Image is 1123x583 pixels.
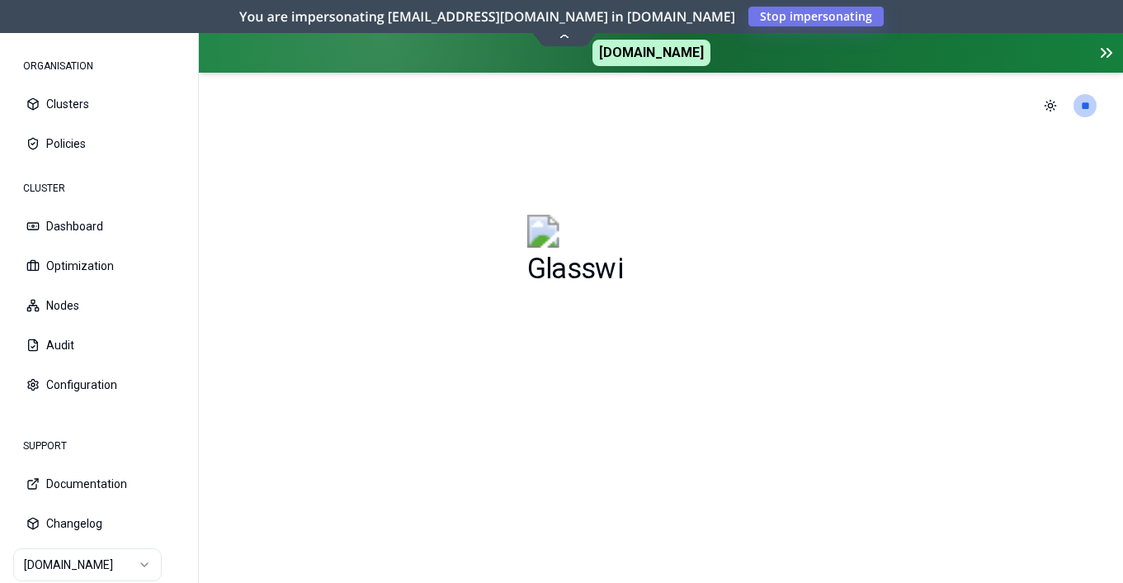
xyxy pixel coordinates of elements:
div: ORGANISATION [13,50,185,83]
button: Policies [13,126,185,162]
button: Nodes [13,287,185,324]
button: Changelog [13,505,185,542]
button: Audit [13,327,185,363]
button: Dashboard [13,208,185,244]
button: Optimization [13,248,185,284]
div: SUPPORT [13,429,185,462]
button: Clusters [13,86,185,122]
button: Configuration [13,367,185,403]
span: [DOMAIN_NAME] [592,40,710,66]
button: Documentation [13,466,185,502]
div: CLUSTER [13,172,185,205]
